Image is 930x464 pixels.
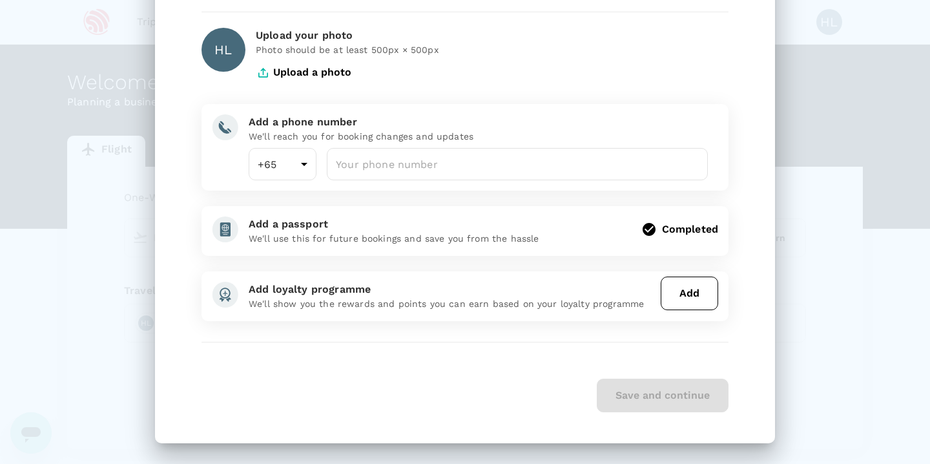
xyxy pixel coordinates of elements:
div: +65 [249,148,316,180]
p: We'll use this for future bookings and save you from the hassle [249,232,631,245]
span: +65 [258,158,276,171]
p: Photo should be at least 500px × 500px [256,43,728,56]
input: Your phone number [327,148,708,180]
button: Add [661,277,718,310]
div: HL [201,28,245,72]
button: Upload a photo [256,56,351,89]
div: Add a passport [249,216,631,232]
div: Add a phone number [249,114,708,130]
p: We'll show you the rewards and points you can earn based on your loyalty programme [249,297,656,310]
div: Completed [662,222,718,237]
img: add-phone-number [212,114,238,140]
img: add-loyalty [212,282,238,308]
div: Add loyalty programme [249,282,656,297]
img: add-passport [212,216,238,242]
p: We'll reach you for booking changes and updates [249,130,708,143]
div: Upload your photo [256,28,728,43]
